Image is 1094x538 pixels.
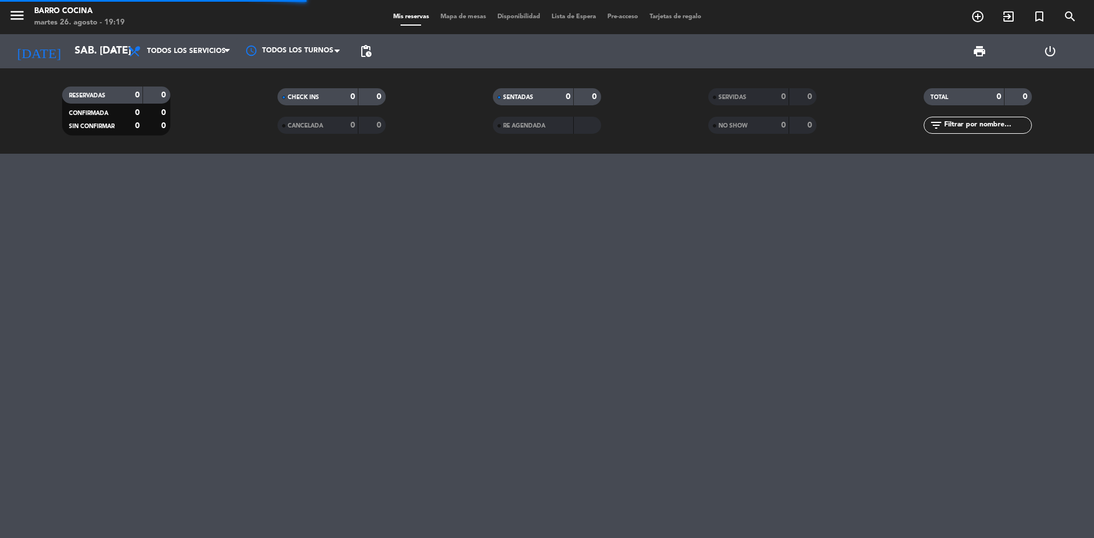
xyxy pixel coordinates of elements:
[288,123,323,129] span: CANCELADA
[997,93,1001,101] strong: 0
[135,91,140,99] strong: 0
[161,122,168,130] strong: 0
[377,121,383,129] strong: 0
[1063,10,1077,23] i: search
[34,17,125,28] div: martes 26. agosto - 19:19
[34,6,125,17] div: Barro Cocina
[971,10,985,23] i: add_circle_outline
[1002,10,1015,23] i: exit_to_app
[106,44,120,58] i: arrow_drop_down
[602,14,644,20] span: Pre-acceso
[9,7,26,24] i: menu
[147,47,226,55] span: Todos los servicios
[69,110,108,116] span: CONFIRMADA
[1015,34,1085,68] div: LOG OUT
[973,44,986,58] span: print
[69,93,105,98] span: RESERVADAS
[9,7,26,28] button: menu
[135,109,140,117] strong: 0
[359,44,373,58] span: pending_actions
[781,121,786,129] strong: 0
[1032,10,1046,23] i: turned_in_not
[350,121,355,129] strong: 0
[929,118,943,132] i: filter_list
[9,39,69,64] i: [DATE]
[350,93,355,101] strong: 0
[592,93,599,101] strong: 0
[435,14,492,20] span: Mapa de mesas
[161,91,168,99] strong: 0
[781,93,786,101] strong: 0
[719,95,746,100] span: SERVIDAS
[135,122,140,130] strong: 0
[644,14,707,20] span: Tarjetas de regalo
[377,93,383,101] strong: 0
[943,119,1031,132] input: Filtrar por nombre...
[387,14,435,20] span: Mis reservas
[807,121,814,129] strong: 0
[69,124,115,129] span: SIN CONFIRMAR
[719,123,748,129] span: NO SHOW
[288,95,319,100] span: CHECK INS
[161,109,168,117] strong: 0
[492,14,546,20] span: Disponibilidad
[807,93,814,101] strong: 0
[566,93,570,101] strong: 0
[1043,44,1057,58] i: power_settings_new
[930,95,948,100] span: TOTAL
[546,14,602,20] span: Lista de Espera
[503,95,533,100] span: SENTADAS
[1023,93,1030,101] strong: 0
[503,123,545,129] span: RE AGENDADA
